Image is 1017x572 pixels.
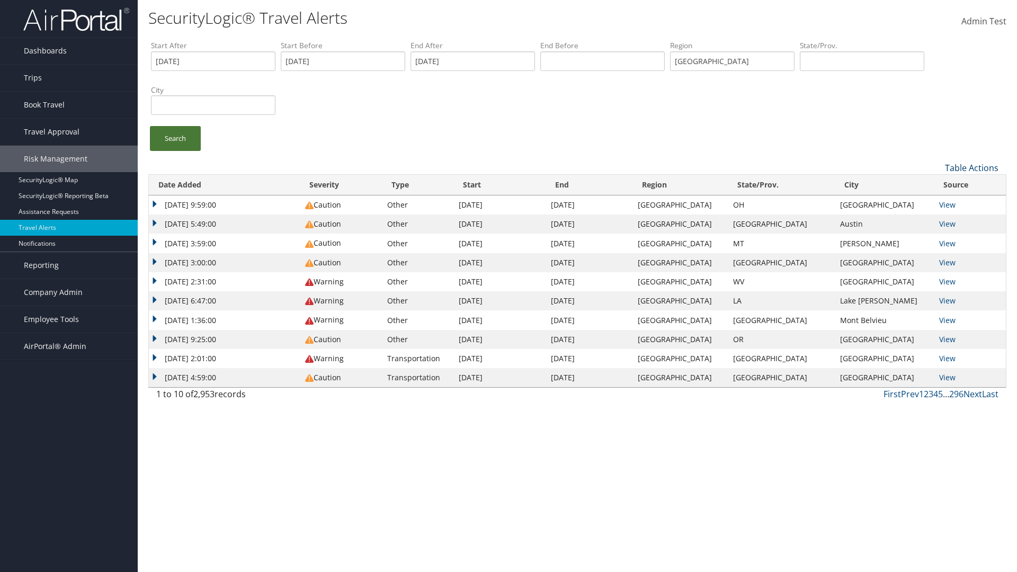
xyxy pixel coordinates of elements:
a: View [939,219,956,229]
a: 3 [929,388,933,400]
td: WV [728,272,835,291]
td: [GEOGRAPHIC_DATA] [632,291,728,310]
td: [DATE] 9:25:00 [149,330,300,349]
td: [GEOGRAPHIC_DATA] [632,272,728,291]
td: [DATE] 9:59:00 [149,195,300,215]
span: Dashboards [24,38,67,64]
td: [DATE] 3:59:00 [149,234,300,253]
a: Admin Test [961,5,1006,38]
td: [GEOGRAPHIC_DATA] [728,349,835,368]
td: [GEOGRAPHIC_DATA] [728,310,835,329]
td: Caution [300,368,382,387]
td: [GEOGRAPHIC_DATA] [632,330,728,349]
span: Travel Approval [24,119,79,145]
a: View [939,334,956,344]
a: Table Actions [945,162,998,174]
th: Region: activate to sort column ascending [632,175,728,195]
td: [GEOGRAPHIC_DATA] [632,349,728,368]
td: Caution [300,253,382,272]
td: Other [382,234,453,253]
td: [DATE] [546,215,632,234]
th: Type: activate to sort column ascending [382,175,453,195]
td: Caution [300,234,382,253]
div: 1 to 10 of records [156,388,355,406]
a: 4 [933,388,938,400]
th: End: activate to sort column ascending [546,175,632,195]
td: [DATE] [546,195,632,215]
label: Region [670,40,795,51]
td: [DATE] [546,330,632,349]
td: LA [728,291,835,310]
a: Last [982,388,998,400]
td: [DATE] [453,291,546,310]
th: Date Added: activate to sort column ascending [149,175,300,195]
img: alert-flat-solid-caution.png [305,220,314,229]
td: [DATE] [546,310,632,329]
td: [DATE] [453,272,546,291]
th: Source: activate to sort column ascending [934,175,1006,195]
td: Warning [300,310,382,329]
td: [DATE] [546,349,632,368]
td: Austin [835,215,934,234]
a: View [939,353,956,363]
a: View [939,315,956,325]
td: [GEOGRAPHIC_DATA] [632,215,728,234]
span: 2,953 [193,388,215,400]
td: [GEOGRAPHIC_DATA] [835,253,934,272]
td: [GEOGRAPHIC_DATA] [728,215,835,234]
a: Prev [901,388,919,400]
a: View [939,296,956,306]
a: First [884,388,901,400]
span: AirPortal® Admin [24,333,86,360]
th: Severity: activate to sort column ascending [300,175,382,195]
label: City [151,85,275,95]
span: Employee Tools [24,306,79,333]
td: Other [382,272,453,291]
h1: SecurityLogic® Travel Alerts [148,7,720,29]
td: [DATE] [453,215,546,234]
td: [GEOGRAPHIC_DATA] [835,195,934,215]
label: Start Before [281,40,405,51]
th: City: activate to sort column ascending [835,175,934,195]
img: airportal-logo.png [23,7,129,32]
a: 2 [924,388,929,400]
td: Other [382,253,453,272]
td: [DATE] [453,349,546,368]
span: Admin Test [961,15,1006,27]
a: 1 [919,388,924,400]
td: Warning [300,291,382,310]
a: Next [964,388,982,400]
label: End Before [540,40,665,51]
a: 296 [949,388,964,400]
td: Other [382,195,453,215]
td: [DATE] 5:49:00 [149,215,300,234]
td: [GEOGRAPHIC_DATA] [632,253,728,272]
td: [DATE] [546,272,632,291]
td: Other [382,330,453,349]
td: [DATE] [453,195,546,215]
td: [DATE] 2:01:00 [149,349,300,368]
label: State/Prov. [800,40,924,51]
td: Transportation [382,368,453,387]
td: [GEOGRAPHIC_DATA] [835,368,934,387]
td: Lake [PERSON_NAME] [835,291,934,310]
span: Company Admin [24,279,83,306]
td: Warning [300,349,382,368]
img: alert-flat-solid-caution.png [305,259,314,267]
th: Start: activate to sort column ascending [453,175,546,195]
td: Caution [300,330,382,349]
td: [GEOGRAPHIC_DATA] [632,234,728,253]
img: alert-flat-solid-warning.png [305,297,314,306]
a: View [939,372,956,382]
a: 5 [938,388,943,400]
a: View [939,200,956,210]
a: View [939,276,956,287]
img: alert-flat-solid-warning.png [305,355,314,363]
td: [DATE] [546,234,632,253]
td: OH [728,195,835,215]
td: Other [382,215,453,234]
td: Caution [300,195,382,215]
img: alert-flat-solid-caution.png [305,374,314,382]
img: alert-flat-solid-caution.png [305,336,314,344]
td: Transportation [382,349,453,368]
